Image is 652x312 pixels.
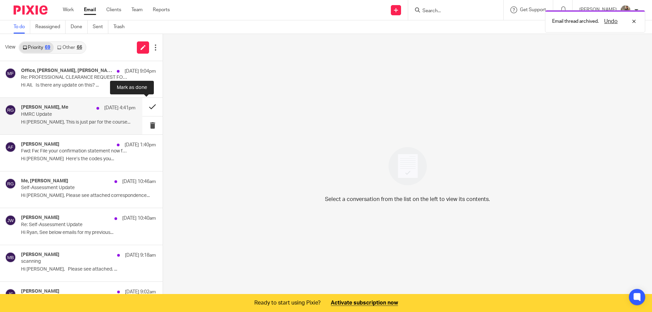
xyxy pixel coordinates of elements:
[552,18,599,25] p: Email thread archived.
[21,142,59,147] h4: [PERSON_NAME]
[5,289,16,299] img: svg%3E
[21,68,113,74] h4: Office, [PERSON_NAME], [PERSON_NAME]
[21,156,156,162] p: Hi [PERSON_NAME] Here’s the codes you...
[71,20,88,34] a: Done
[620,5,631,16] img: IMG_5023.jpeg
[5,252,16,263] img: svg%3E
[5,142,16,152] img: svg%3E
[21,148,129,154] p: Fwd: Fw: File your confirmation statement now for [PERSON_NAME] MOBILE BAR LIMITED SC817187
[84,6,96,13] a: Email
[122,178,156,185] p: [DATE] 10:46am
[45,45,50,50] div: 69
[21,259,129,264] p: scanning
[21,193,156,199] p: Hi [PERSON_NAME], Please see attached correspondence...
[106,6,121,13] a: Clients
[63,6,74,13] a: Work
[14,20,30,34] a: To do
[5,178,16,189] img: svg%3E
[21,230,156,236] p: Hi Ryan, See below emails for my previous...
[125,289,156,295] p: [DATE] 9:02am
[5,44,15,51] span: View
[93,20,108,34] a: Sent
[104,105,135,111] p: [DATE] 4:41pm
[21,267,156,272] p: Hi [PERSON_NAME], Please see attached. ...
[21,120,135,125] p: Hi [PERSON_NAME], This is just par for the course...
[113,20,130,34] a: Trash
[125,68,156,75] p: [DATE] 9:04pm
[14,5,48,15] img: Pixie
[21,185,129,191] p: Self-Assessment Update
[5,68,16,79] img: svg%3E
[19,42,54,53] a: Priority69
[602,17,620,25] button: Undo
[21,112,113,117] p: HMRC Update
[21,105,68,110] h4: [PERSON_NAME], Me
[122,215,156,222] p: [DATE] 10:40am
[21,82,156,88] p: Hi All, Is there any update on this? ...
[77,45,82,50] div: 66
[5,215,16,226] img: svg%3E
[131,6,143,13] a: Team
[125,142,156,148] p: [DATE] 1:40pm
[21,75,129,80] p: Re: PROFESSIONAL CLEARANCE REQUEST FOR ASSURE FM LTD
[153,6,170,13] a: Reports
[35,20,66,34] a: Reassigned
[21,215,59,221] h4: [PERSON_NAME]
[384,143,431,190] img: image
[54,42,85,53] a: Other66
[21,178,68,184] h4: Me, [PERSON_NAME]
[21,222,129,228] p: Re: Self-Assessment Update
[325,195,490,203] p: Select a conversation from the list on the left to view its contents.
[21,289,59,294] h4: [PERSON_NAME]
[5,105,16,115] img: svg%3E
[125,252,156,259] p: [DATE] 9:18am
[21,252,59,258] h4: [PERSON_NAME]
